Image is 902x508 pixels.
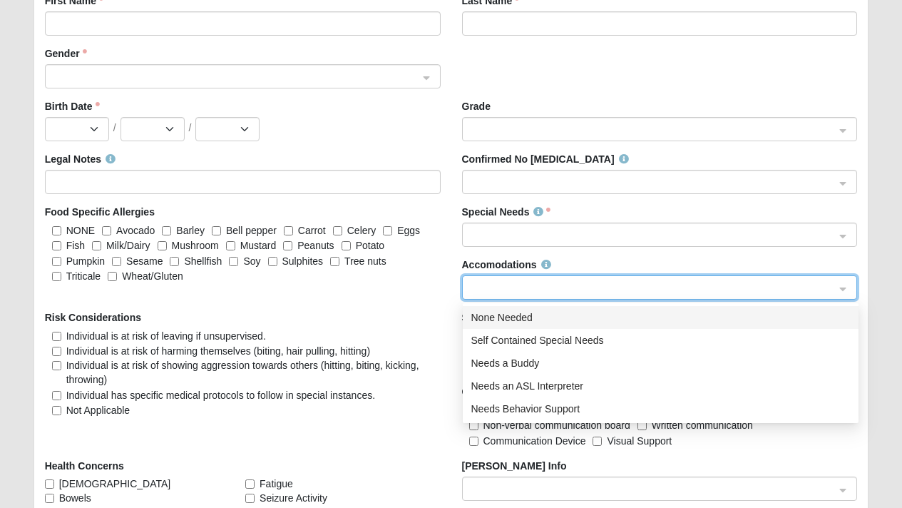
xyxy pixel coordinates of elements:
[66,405,130,416] span: Not Applicable
[52,272,61,281] input: Triticale
[45,479,54,489] input: [DEMOGRAPHIC_DATA]
[112,257,121,266] input: Sesame
[462,459,567,473] label: [PERSON_NAME] Info
[471,378,850,394] div: Needs an ASL Interpreter
[108,272,117,281] input: Wheat/Gluten
[52,361,61,370] input: Individual is at risk of showing aggression towards others (hitting, biting, kicking, throwing)
[229,257,238,266] input: Soy
[284,226,293,235] input: Carrot
[45,205,155,219] label: Food Specific Allergies
[226,241,235,250] input: Mustard
[471,310,850,325] div: None Needed
[106,240,150,251] span: Milk/Dairy
[184,255,222,267] span: Shellfish
[158,241,167,250] input: Mushroom
[66,345,370,357] span: Individual is at risk of harming themselves (biting, hair pulling, hitting)
[483,435,586,447] span: Communication Device
[172,240,219,251] span: Mushroom
[483,420,630,431] span: Non-verbal communication board
[59,491,91,505] span: Bowels
[282,255,324,267] span: Sulphites
[607,435,672,447] span: Visual Support
[652,420,753,431] span: Written communication
[330,257,339,266] input: Tree nuts
[342,241,351,250] input: Potato
[162,226,171,235] input: Barley
[92,241,101,250] input: Milk/Dairy
[66,360,419,385] span: Individual is at risk of showing aggression towards others (hitting, biting, kicking, throwing)
[297,240,334,251] span: Peanuts
[189,121,192,135] span: /
[260,491,327,505] span: Seizure Activity
[66,255,105,267] span: Pumpkin
[176,225,205,236] span: Barley
[463,306,859,329] div: None Needed
[126,255,163,267] span: Sesame
[469,421,478,430] input: Non-verbal communication board
[243,255,260,267] span: Soy
[113,121,116,135] span: /
[52,257,61,266] input: Pumpkin
[462,205,551,219] label: Special Needs
[383,226,392,235] input: Eggs
[283,241,292,250] input: Peanuts
[462,310,554,325] label: Sensory Sensitivity
[170,257,179,266] input: Shellfish
[102,226,111,235] input: Avocado
[45,152,116,166] label: Legal Notes
[66,390,375,401] span: Individual has specific medical protocols to follow in special instances.
[52,406,61,415] input: Not Applicable
[471,401,850,417] div: Needs Behavior Support
[116,225,155,236] span: Avocado
[45,494,54,503] input: Bowels
[463,329,859,352] div: Self Contained Special Needs
[66,240,85,251] span: Fish
[66,225,95,236] span: NONE
[463,397,859,420] div: Needs Behavior Support
[463,352,859,375] div: Needs a Buddy
[45,99,100,113] label: Birth Date
[45,310,141,325] label: Risk Considerations
[593,437,602,446] input: Visual Support
[59,477,171,491] span: [DEMOGRAPHIC_DATA]
[226,225,277,236] span: Bell pepper
[52,332,61,341] input: Individual is at risk of leaving if unsupervised.
[212,226,221,235] input: Bell pepper
[298,225,326,236] span: Carrot
[347,225,376,236] span: Celery
[245,494,255,503] input: Seizure Activity
[356,240,384,251] span: Potato
[52,241,61,250] input: Fish
[245,479,255,489] input: Fatigue
[240,240,277,251] span: Mustard
[471,332,850,348] div: Self Contained Special Needs
[462,258,551,272] label: Accomodations
[462,152,629,166] label: Confirmed No [MEDICAL_DATA]
[463,375,859,397] div: Needs an ASL Interpreter
[268,257,277,266] input: Sulphites
[52,391,61,400] input: Individual has specific medical protocols to follow in special instances.
[397,225,420,236] span: Eggs
[45,46,87,61] label: Gender
[471,355,850,371] div: Needs a Buddy
[469,437,478,446] input: Communication Device
[45,459,124,473] label: Health Concerns
[66,330,266,342] span: Individual is at risk of leaving if unsupervised.
[122,270,183,282] span: Wheat/Gluten
[260,477,293,491] span: Fatigue
[344,255,386,267] span: Tree nuts
[66,270,101,282] span: Triticale
[462,385,570,399] label: Communication Needs
[637,421,647,430] input: Written communication
[462,99,491,113] label: Grade
[52,347,61,356] input: Individual is at risk of harming themselves (biting, hair pulling, hitting)
[52,226,61,235] input: NONE
[333,226,342,235] input: Celery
